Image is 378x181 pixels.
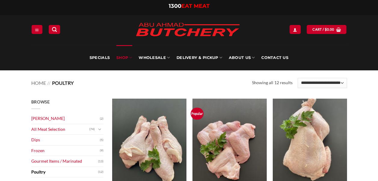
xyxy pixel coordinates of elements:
select: Shop order [298,78,347,88]
a: Search [49,25,60,34]
a: Contact Us [261,45,288,70]
bdi: 0.00 [325,27,334,31]
a: Gourmet Items / Marinated [31,156,98,167]
a: All Meat Selection [31,124,89,135]
button: Toggle [96,126,103,133]
a: Frozen [31,146,100,156]
a: Delivery & Pickup [177,45,222,70]
span: EAT MEAT [181,3,210,9]
a: Wholesale [139,45,170,70]
span: 1300 [169,3,181,9]
span: Poultry [52,80,74,86]
a: SHOP [116,45,132,70]
span: // [47,80,51,86]
span: (13) [98,157,103,166]
span: (5) [100,136,103,145]
img: Abu Ahmad Butchery [131,19,245,41]
span: Browse [31,99,50,104]
p: Showing all 12 results [252,79,293,86]
a: Dips [31,135,100,145]
a: Home [31,80,46,86]
a: View cart [307,25,346,34]
a: Menu [32,25,42,34]
a: About Us [229,45,255,70]
span: (74) [89,125,95,134]
span: $ [325,27,327,32]
a: 1300EAT MEAT [169,3,210,9]
a: Specials [90,45,110,70]
a: [PERSON_NAME] [31,113,100,124]
a: Login [290,25,300,34]
span: (2) [100,114,103,123]
span: (12) [98,167,103,176]
span: Cart / [312,27,334,32]
a: Poultry [31,167,98,177]
span: (9) [100,146,103,155]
